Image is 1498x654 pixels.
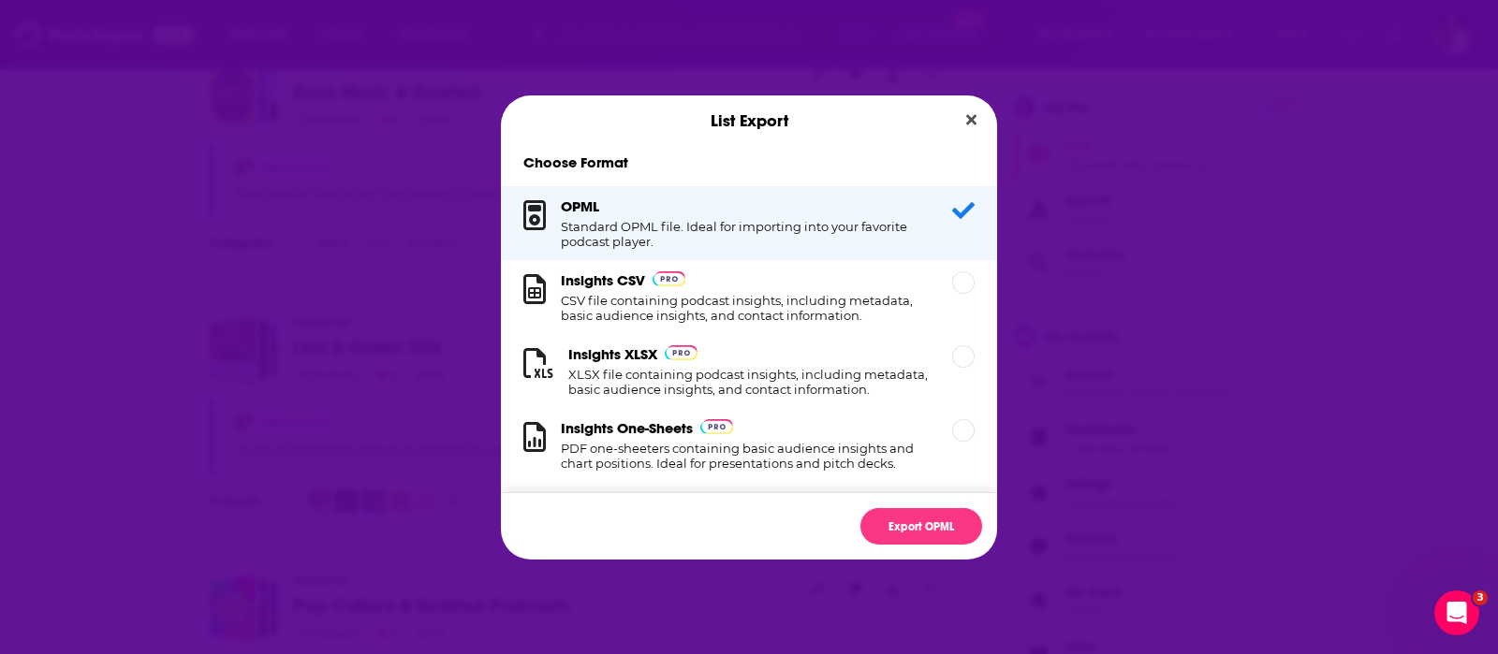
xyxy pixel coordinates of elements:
[561,293,930,323] h1: CSV file containing podcast insights, including metadata, basic audience insights, and contact in...
[1434,590,1479,635] iframe: Intercom live chat
[561,419,693,437] h3: Insights One-Sheets
[501,95,997,146] div: List Export
[561,441,930,471] h1: PDF one-sheeters containing basic audience insights and chart positions. Ideal for presentations ...
[700,419,733,434] img: Podchaser Pro
[561,271,645,289] h3: Insights CSV
[860,508,982,545] button: Export OPML
[561,197,599,215] h3: OPML
[568,367,930,397] h1: XLSX file containing podcast insights, including metadata, basic audience insights, and contact i...
[1473,590,1488,605] span: 3
[568,345,657,363] h3: Insights XLSX
[561,219,930,249] h1: Standard OPML file. Ideal for importing into your favorite podcast player.
[501,153,997,171] h1: Choose Format
[653,271,685,286] img: Podchaser Pro
[959,109,984,132] button: Close
[665,345,698,360] img: Podchaser Pro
